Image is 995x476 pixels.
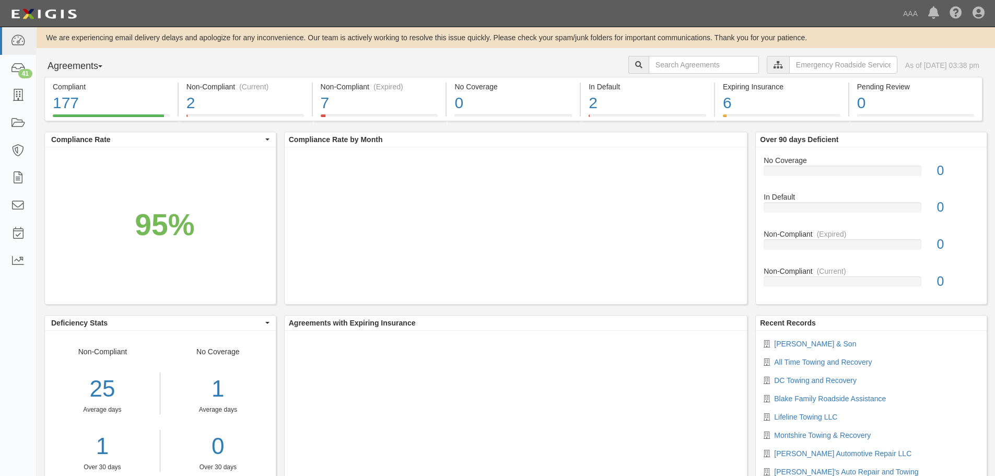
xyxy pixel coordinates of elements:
[45,430,160,463] a: 1
[857,92,974,114] div: 0
[53,92,170,114] div: 177
[817,266,846,276] div: (Current)
[857,82,974,92] div: Pending Review
[756,266,987,276] div: Non-Compliant
[45,132,276,147] button: Compliance Rate
[454,92,572,114] div: 0
[135,204,194,247] div: 95%
[44,114,178,123] a: Compliant177
[45,405,160,414] div: Average days
[313,114,446,123] a: Non-Compliant(Expired)7
[179,114,312,123] a: Non-Compliant(Current)2
[774,468,918,476] a: [PERSON_NAME]'s Auto Repair and Towing
[45,373,160,405] div: 25
[774,394,886,403] a: Blake Family Roadside Assistance
[44,56,123,77] button: Agreements
[589,92,706,114] div: 2
[929,161,987,180] div: 0
[715,114,848,123] a: Expiring Insurance6
[18,69,32,78] div: 41
[817,229,847,239] div: (Expired)
[53,82,170,92] div: Compliant
[774,431,871,439] a: Montshire Towing & Recovery
[929,198,987,217] div: 0
[186,92,304,114] div: 2
[454,82,572,92] div: No Coverage
[756,155,987,166] div: No Coverage
[723,92,840,114] div: 6
[649,56,759,74] input: Search Agreements
[764,229,979,266] a: Non-Compliant(Expired)0
[51,318,263,328] span: Deficiency Stats
[774,376,857,385] a: DC Towing and Recovery
[186,82,304,92] div: Non-Compliant (Current)
[45,316,276,330] button: Deficiency Stats
[581,114,714,123] a: In Default2
[950,7,962,20] i: Help Center - Complianz
[898,3,923,24] a: AAA
[849,114,982,123] a: Pending Review0
[168,430,268,463] a: 0
[373,82,403,92] div: (Expired)
[789,56,897,74] input: Emergency Roadside Service (ERS)
[905,60,979,71] div: As of [DATE] 03:38 pm
[45,346,160,472] div: Non-Compliant
[760,135,838,144] b: Over 90 days Deficient
[929,272,987,291] div: 0
[764,266,979,295] a: Non-Compliant(Current)0
[168,463,268,472] div: Over 30 days
[37,32,995,43] div: We are experiencing email delivery delays and apologize for any inconvenience. Our team is active...
[756,229,987,239] div: Non-Compliant
[764,192,979,229] a: In Default0
[756,192,987,202] div: In Default
[929,235,987,254] div: 0
[160,346,276,472] div: No Coverage
[289,319,416,327] b: Agreements with Expiring Insurance
[8,5,80,24] img: logo-5460c22ac91f19d4615b14bd174203de0afe785f0fc80cf4dbbc73dc1793850b.png
[321,82,438,92] div: Non-Compliant (Expired)
[774,340,856,348] a: [PERSON_NAME] & Son
[289,135,383,144] b: Compliance Rate by Month
[447,114,580,123] a: No Coverage0
[774,358,872,366] a: All Time Towing and Recovery
[589,82,706,92] div: In Default
[774,413,837,421] a: Lifeline Towing LLC
[168,373,268,405] div: 1
[168,405,268,414] div: Average days
[764,155,979,192] a: No Coverage0
[45,463,160,472] div: Over 30 days
[321,92,438,114] div: 7
[760,319,816,327] b: Recent Records
[239,82,268,92] div: (Current)
[51,134,263,145] span: Compliance Rate
[723,82,840,92] div: Expiring Insurance
[774,449,911,458] a: [PERSON_NAME] Automotive Repair LLC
